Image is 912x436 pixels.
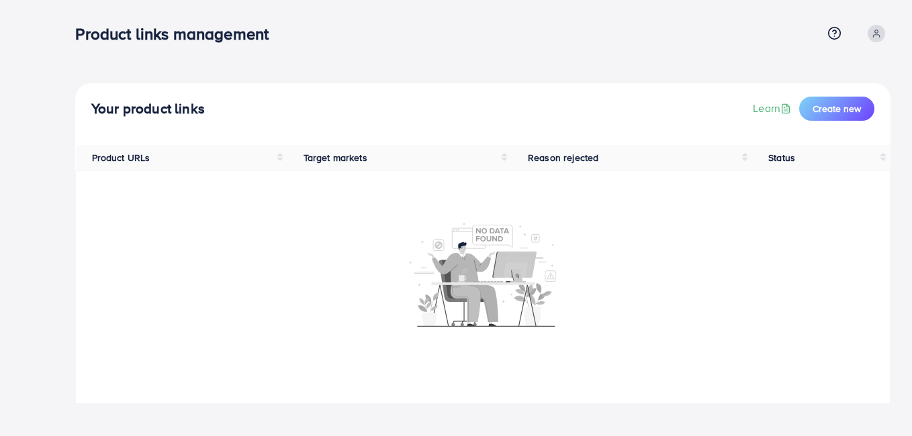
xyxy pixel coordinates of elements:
h3: Product links management [75,24,279,44]
span: Create new [813,102,861,115]
button: Create new [799,97,874,121]
span: Status [768,151,795,164]
span: Product URLs [92,151,150,164]
span: Target markets [304,151,367,164]
h4: Your product links [91,101,205,117]
img: No account [410,221,556,327]
a: Learn [753,101,794,116]
span: Reason rejected [528,151,598,164]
